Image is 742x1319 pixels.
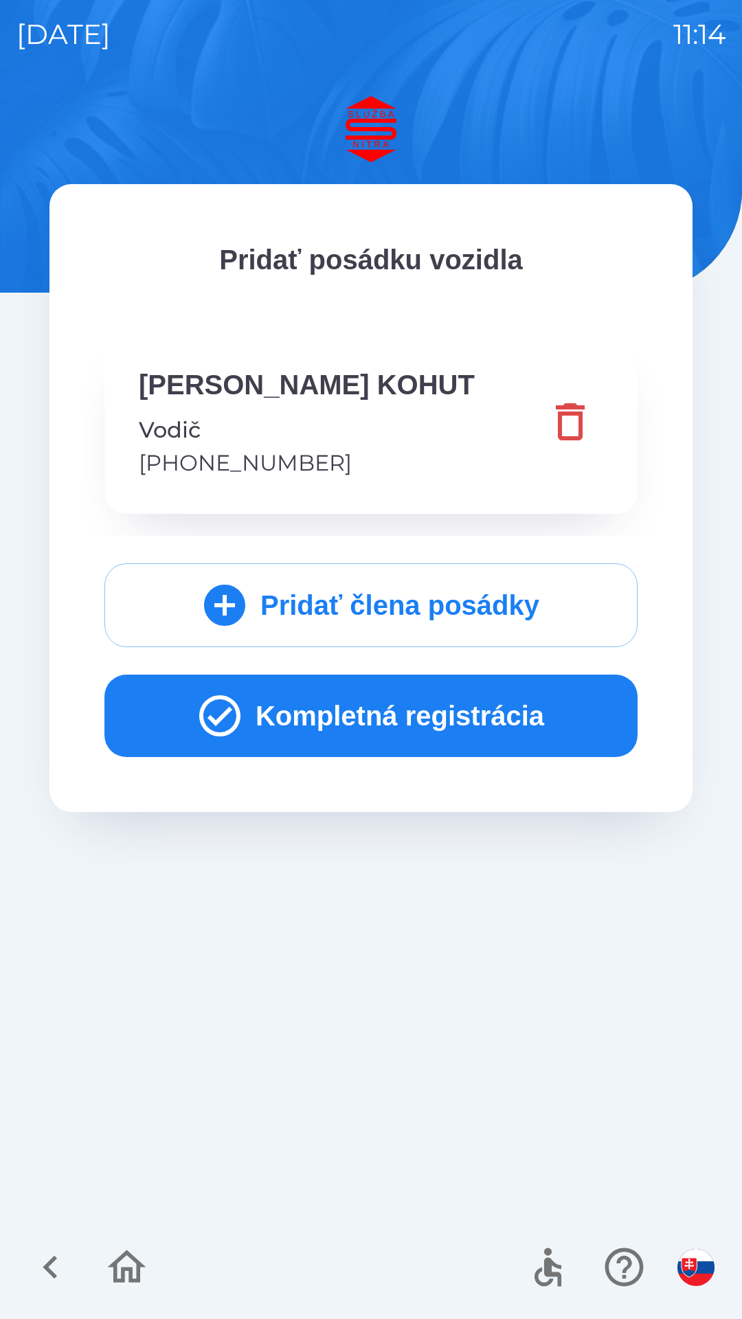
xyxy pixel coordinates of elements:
p: [PERSON_NAME] KOHUT [139,364,475,405]
p: Vodič [139,414,475,447]
button: Kompletná registrácia [104,675,638,757]
p: 11:14 [673,14,726,55]
button: Pridať člena posádky [104,563,638,647]
p: [PHONE_NUMBER] [139,447,475,480]
p: Pridať posádku vozidla [104,239,638,280]
img: sk flag [677,1249,715,1286]
p: [DATE] [16,14,111,55]
img: Logo [49,96,693,162]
